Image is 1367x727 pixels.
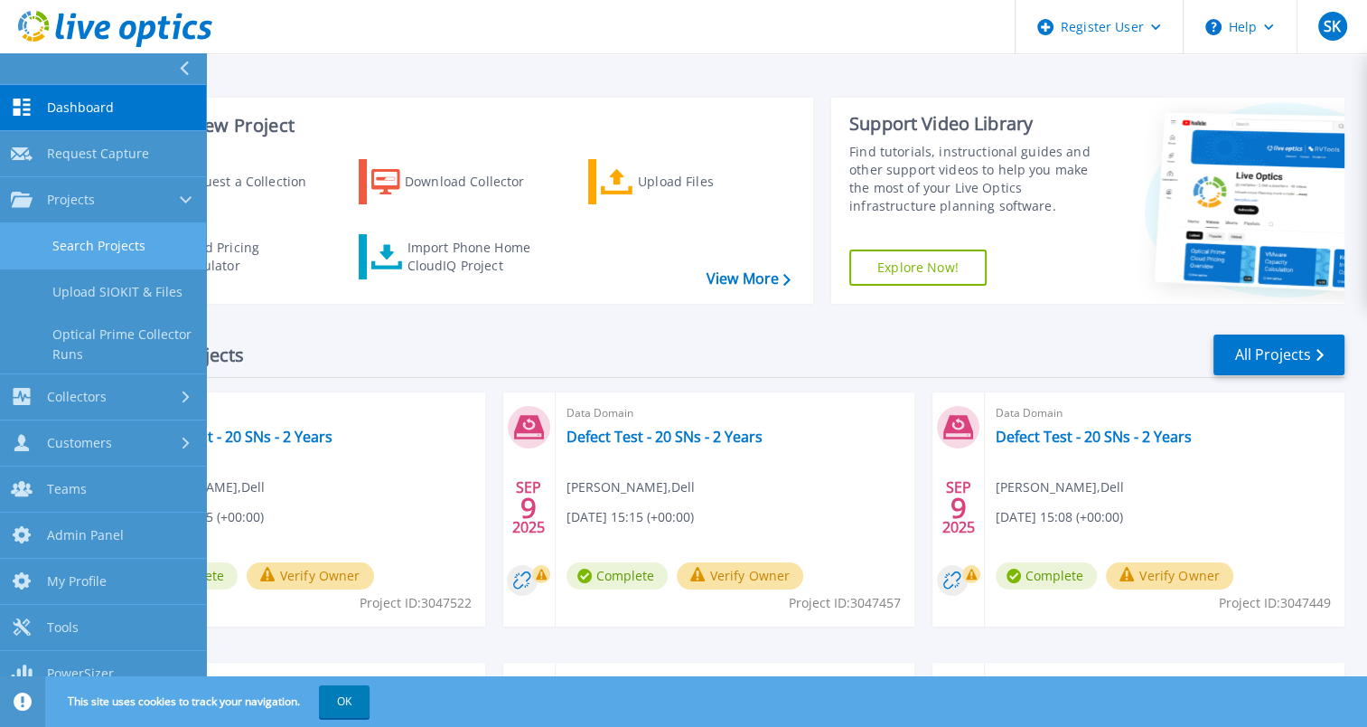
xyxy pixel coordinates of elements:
span: 9 [520,500,537,515]
span: Complete [996,562,1097,590]
span: PowerSizer [47,666,114,682]
span: Teams [47,481,87,497]
button: Verify Owner [247,562,374,590]
button: Verify Owner [677,562,804,590]
span: Data Domain [136,674,474,694]
div: SEP 2025 [511,475,546,541]
div: SEP 2025 [941,475,976,541]
span: SK [1324,19,1341,33]
a: Explore Now! [849,250,987,286]
button: OK [319,685,370,718]
div: Upload Files [638,164,782,200]
span: Data Domain [566,403,904,423]
span: Data Domain [136,403,474,423]
a: Defect Test - 20 SNs - 2 Years [996,428,1192,446]
div: Import Phone Home CloudIQ Project [407,239,548,275]
span: Projects [47,192,95,208]
a: Download Collector [359,159,560,204]
div: Cloud Pricing Calculator [177,239,322,275]
span: My Profile [47,573,107,590]
span: Customers [47,435,112,451]
span: Project ID: 3047449 [1219,593,1331,613]
div: Request a Collection [180,164,324,200]
span: [PERSON_NAME] , Dell [566,477,695,497]
a: View More [707,270,791,288]
a: Request a Collection [128,159,330,204]
span: Data Domain [996,403,1334,423]
span: Tools [47,619,79,636]
span: Data Domain [996,674,1334,694]
a: Upload Files [588,159,790,204]
span: [DATE] 15:15 (+00:00) [566,507,694,527]
a: Defect Test - 20 SNs - 2 Years [566,428,763,446]
a: All Projects [1213,335,1344,375]
span: Data Domain [566,674,904,694]
h3: Start a New Project [128,116,790,136]
div: Support Video Library [849,112,1107,136]
span: Project ID: 3047457 [789,593,901,613]
span: [PERSON_NAME] , Dell [996,477,1124,497]
span: [DATE] 15:08 (+00:00) [996,507,1123,527]
div: Find tutorials, instructional guides and other support videos to help you make the most of your L... [849,143,1107,215]
span: Collectors [47,389,107,405]
span: 9 [950,500,967,515]
a: Cloud Pricing Calculator [128,234,330,279]
div: Download Collector [405,164,549,200]
span: Admin Panel [47,527,124,543]
span: Request Capture [47,146,149,162]
span: This site uses cookies to track your navigation. [50,685,370,718]
span: Dashboard [47,99,114,116]
span: Project ID: 3047522 [360,593,472,613]
span: Complete [566,562,668,590]
a: Defect Test - 20 SNs - 2 Years [136,428,332,446]
button: Verify Owner [1106,562,1233,590]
